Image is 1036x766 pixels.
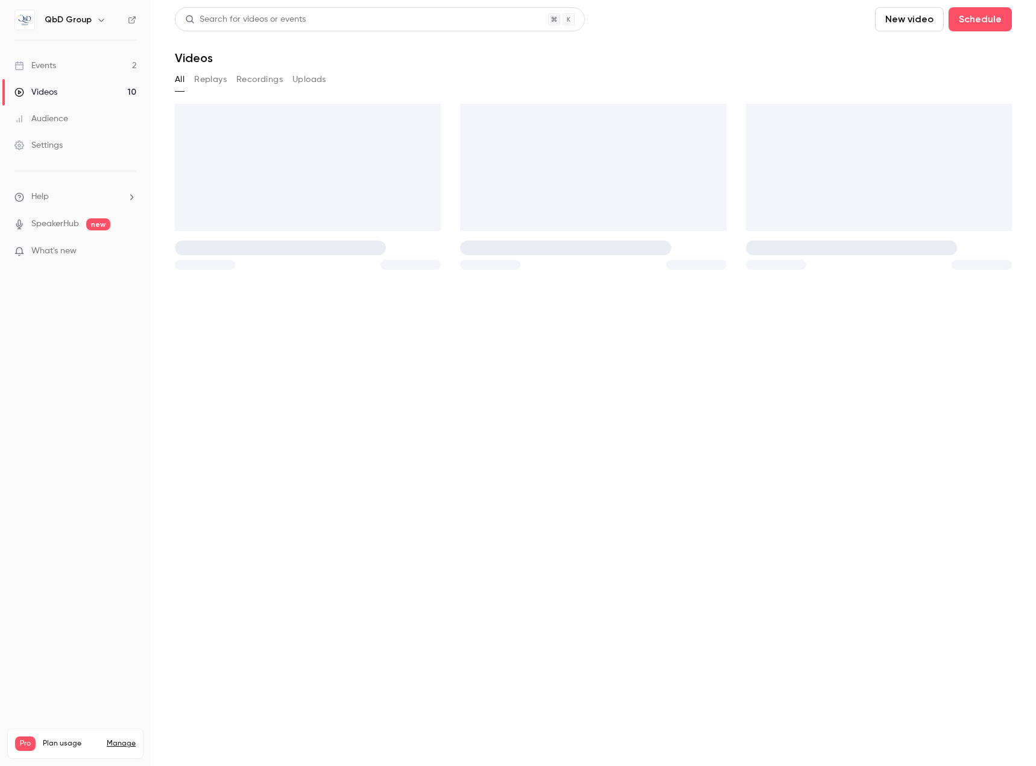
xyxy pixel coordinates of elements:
[107,739,136,749] a: Manage
[292,70,326,89] button: Uploads
[45,14,92,26] h6: QbD Group
[14,139,63,151] div: Settings
[236,70,283,89] button: Recordings
[175,70,185,89] button: All
[875,7,944,31] button: New video
[185,13,306,26] div: Search for videos or events
[43,739,99,749] span: Plan usage
[86,218,110,230] span: new
[175,7,1012,759] section: Videos
[14,60,56,72] div: Events
[15,10,34,30] img: QbD Group
[31,245,77,258] span: What's new
[194,70,227,89] button: Replays
[15,736,36,751] span: Pro
[14,86,57,98] div: Videos
[949,7,1012,31] button: Schedule
[14,191,136,203] li: help-dropdown-opener
[31,218,79,230] a: SpeakerHub
[31,191,49,203] span: Help
[175,51,213,65] h1: Videos
[14,113,68,125] div: Audience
